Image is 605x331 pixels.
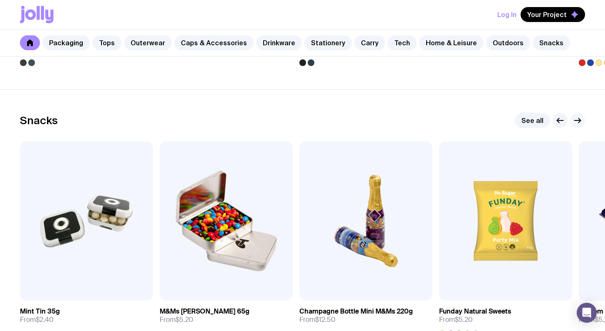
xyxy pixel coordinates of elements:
a: Outerwear [124,35,172,50]
span: From [160,316,193,324]
a: Tech [388,35,417,50]
a: Drinkware [256,35,302,50]
a: Carry [354,35,385,50]
span: $2.40 [36,315,54,324]
span: From [439,316,473,324]
a: Packaging [42,35,90,50]
div: Open Intercom Messenger [577,303,597,323]
a: Mint Tin 35gFrom$2.40 [20,301,153,331]
a: Home & Leisure [419,35,484,50]
a: See all [515,113,550,128]
a: Snacks [533,35,570,50]
a: Tops [92,35,121,50]
span: Your Project [527,10,567,19]
span: From [20,316,54,324]
a: Stationery [304,35,352,50]
span: $12.50 [315,315,336,324]
h3: Mint Tin 35g [20,307,60,316]
button: Your Project [521,7,585,22]
button: Log In [497,7,516,22]
span: $5.20 [455,315,473,324]
a: Outdoors [486,35,530,50]
h3: M&Ms [PERSON_NAME] 65g [160,307,249,316]
span: From [299,316,336,324]
span: $5.20 [175,315,193,324]
a: Caps & Accessories [174,35,254,50]
a: M&Ms [PERSON_NAME] 65gFrom$5.20 [160,301,293,331]
a: Champagne Bottle Mini M&Ms 220gFrom$12.50 [299,301,432,331]
h2: Snacks [20,114,58,127]
h3: Funday Natural Sweets [439,307,511,316]
h3: Champagne Bottle Mini M&Ms 220g [299,307,413,316]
